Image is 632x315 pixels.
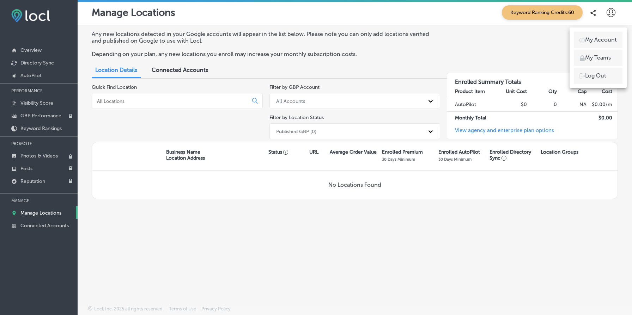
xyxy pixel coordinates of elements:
[20,125,62,131] p: Keyword Rankings
[20,178,45,184] p: Reputation
[585,72,606,80] p: Log Out
[574,68,622,84] a: Log Out
[11,9,50,22] img: fda3e92497d09a02dc62c9cd864e3231.png
[20,100,53,106] p: Visibility Score
[20,153,58,159] p: Photos & Videos
[585,54,611,62] p: My Teams
[574,50,622,66] a: My Teams
[20,210,61,216] p: Manage Locations
[20,47,42,53] p: Overview
[20,73,42,79] p: AutoPilot
[574,32,622,48] a: My Account
[20,113,61,119] p: GBP Performance
[585,36,617,44] p: My Account
[20,166,32,172] p: Posts
[20,223,69,229] p: Connected Accounts
[20,60,54,66] p: Directory Sync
